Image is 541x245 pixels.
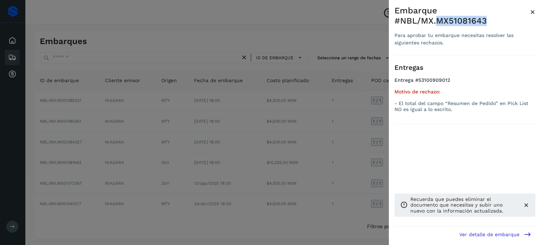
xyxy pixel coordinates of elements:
h3: Entregas [394,64,535,72]
p: - El total del campo “Resumen de Pedido” en Pick List NO es igual a lo escrito. [394,100,535,112]
button: Ver detalle de embarque [455,226,535,242]
p: Recuerda que puedes eliminar el documento que necesitas y subir uno nuevo con la información actu... [410,196,517,214]
button: Close [530,6,535,18]
div: Para aprobar tu embarque necesitas resolver las siguientes rechazos. [394,32,530,47]
span: Ver detalle de embarque [459,232,520,237]
div: Embarque #NBL/MX.MX51081643 [394,6,530,26]
h5: Motivo de rechazo: [394,89,535,95]
span: × [530,7,535,17]
h4: Entrega #53100909012 [394,77,535,89]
